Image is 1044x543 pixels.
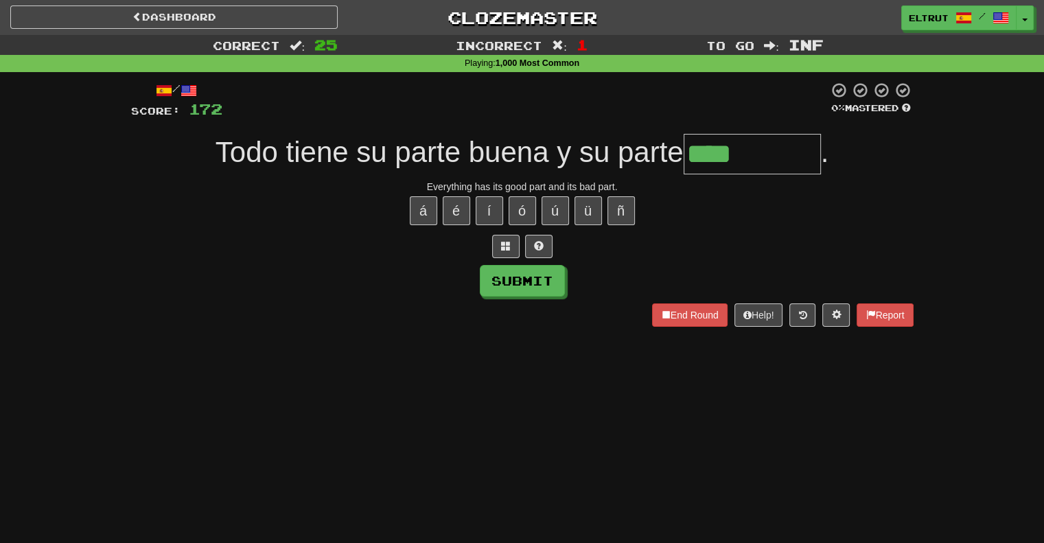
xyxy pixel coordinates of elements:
button: á [410,196,437,225]
div: Everything has its good part and its bad part. [131,180,914,194]
button: ü [575,196,602,225]
span: 172 [189,100,222,117]
strong: 1,000 Most Common [496,58,579,68]
button: é [443,196,470,225]
button: Round history (alt+y) [789,303,815,327]
span: To go [706,38,754,52]
a: Clozemaster [358,5,686,30]
button: ó [509,196,536,225]
span: 25 [314,36,338,53]
div: / [131,82,222,99]
button: Switch sentence to multiple choice alt+p [492,235,520,258]
span: Todo tiene su parte buena y su parte [216,136,684,168]
button: Report [857,303,913,327]
span: 1 [577,36,588,53]
span: Correct [213,38,280,52]
span: 0 % [831,102,845,113]
button: ñ [607,196,635,225]
span: eltrut [909,12,949,24]
button: End Round [652,303,728,327]
span: / [979,11,986,21]
button: ú [542,196,569,225]
button: í [476,196,503,225]
span: : [764,40,779,51]
span: Incorrect [456,38,542,52]
div: Mastered [828,102,914,115]
span: : [552,40,567,51]
span: . [821,136,829,168]
button: Single letter hint - you only get 1 per sentence and score half the points! alt+h [525,235,553,258]
span: Inf [789,36,824,53]
a: Dashboard [10,5,338,29]
a: eltrut / [901,5,1017,30]
span: : [290,40,305,51]
button: Submit [480,265,565,297]
button: Help! [734,303,783,327]
span: Score: [131,105,181,117]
